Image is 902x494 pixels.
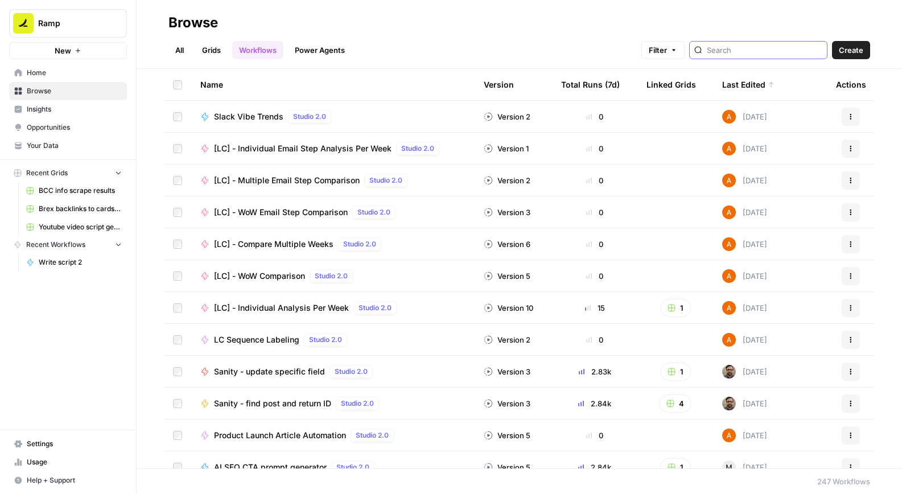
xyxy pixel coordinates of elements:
button: 1 [660,363,691,381]
span: Settings [27,439,122,449]
button: Recent Grids [9,164,127,182]
div: 0 [561,207,628,218]
a: Product Launch Article AutomationStudio 2.0 [200,429,466,442]
span: Studio 2.0 [293,112,326,122]
span: [LC] - Multiple Email Step Comparison [214,175,360,186]
div: Version 6 [484,238,530,250]
div: 0 [561,430,628,441]
button: Recent Workflows [9,236,127,253]
input: Search [707,44,822,56]
div: 0 [561,175,628,186]
a: Brex backlinks to cards page [21,200,127,218]
a: Usage [9,453,127,471]
a: [LC] - Compare Multiple WeeksStudio 2.0 [200,237,466,251]
a: BCC info scrape results [21,182,127,200]
img: i32oznjerd8hxcycc1k00ct90jt3 [722,429,736,442]
span: M [726,462,732,473]
div: Linked Grids [646,69,696,100]
div: Version 2 [484,334,530,345]
div: 0 [561,270,628,282]
div: [DATE] [722,365,767,378]
span: Studio 2.0 [335,367,368,377]
span: Help + Support [27,475,122,485]
img: i32oznjerd8hxcycc1k00ct90jt3 [722,174,736,187]
span: Brex backlinks to cards page [39,204,122,214]
span: Insights [27,104,122,114]
span: Browse [27,86,122,96]
div: 2.84k [561,398,628,409]
button: 4 [659,394,691,413]
span: Sanity - update specific field [214,366,325,377]
a: Opportunities [9,118,127,137]
div: [DATE] [722,205,767,219]
div: Name [200,69,466,100]
a: LC Sequence LabelingStudio 2.0 [200,333,466,347]
a: [LC] - Individual Email Step Analysis Per WeekStudio 2.0 [200,142,466,155]
div: [DATE] [722,397,767,410]
button: 1 [660,299,691,317]
span: Home [27,68,122,78]
img: i32oznjerd8hxcycc1k00ct90jt3 [722,142,736,155]
span: New [55,45,71,56]
div: [DATE] [722,142,767,155]
a: [LC] - Multiple Email Step ComparisonStudio 2.0 [200,174,466,187]
span: Opportunities [27,122,122,133]
img: i32oznjerd8hxcycc1k00ct90jt3 [722,237,736,251]
span: Youtube video script generator [39,222,122,232]
a: Power Agents [288,41,352,59]
a: All [168,41,191,59]
div: 0 [561,111,628,122]
div: Version 1 [484,143,529,154]
span: Filter [649,44,667,56]
div: Actions [836,69,866,100]
div: [DATE] [722,429,767,442]
img: i32oznjerd8hxcycc1k00ct90jt3 [722,301,736,315]
div: [DATE] [722,237,767,251]
a: Sanity - find post and return IDStudio 2.0 [200,397,466,410]
span: LC Sequence Labeling [214,334,299,345]
a: Write script 2 [21,253,127,271]
img: w3u4o0x674bbhdllp7qjejaf0yui [722,365,736,378]
div: [DATE] [722,460,767,474]
a: [LC] - Individual Analysis Per WeekStudio 2.0 [200,301,466,315]
span: Sanity - find post and return ID [214,398,331,409]
a: Home [9,64,127,82]
a: [LC] - WoW Email Step ComparisonStudio 2.0 [200,205,466,219]
div: [DATE] [722,301,767,315]
a: Settings [9,435,127,453]
span: Studio 2.0 [309,335,342,345]
div: Version 10 [484,302,533,314]
img: i32oznjerd8hxcycc1k00ct90jt3 [722,110,736,124]
div: 2.84k [561,462,628,473]
div: Version 5 [484,430,530,441]
span: Studio 2.0 [336,462,369,472]
div: [DATE] [722,269,767,283]
span: Studio 2.0 [356,430,389,441]
div: Version 3 [484,207,530,218]
span: Slack Vibe Trends [214,111,283,122]
a: Your Data [9,137,127,155]
span: [LC] - Compare Multiple Weeks [214,238,333,250]
span: Recent Grids [26,168,68,178]
span: [LC] - WoW Email Step Comparison [214,207,348,218]
div: Version 5 [484,462,530,473]
button: Help + Support [9,471,127,489]
span: Product Launch Article Automation [214,430,346,441]
a: Workflows [232,41,283,59]
div: Version 2 [484,111,530,122]
div: Version 3 [484,398,530,409]
span: Studio 2.0 [359,303,392,313]
div: 247 Workflows [817,476,870,487]
span: Write script 2 [39,257,122,267]
span: Your Data [27,141,122,151]
span: Studio 2.0 [341,398,374,409]
div: [DATE] [722,333,767,347]
a: [LC] - WoW ComparisonStudio 2.0 [200,269,466,283]
span: [LC] - Individual Analysis Per Week [214,302,349,314]
a: Youtube video script generator [21,218,127,236]
span: Recent Workflows [26,240,85,250]
span: Studio 2.0 [357,207,390,217]
img: Ramp Logo [13,13,34,34]
div: Version 5 [484,270,530,282]
button: Workspace: Ramp [9,9,127,38]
